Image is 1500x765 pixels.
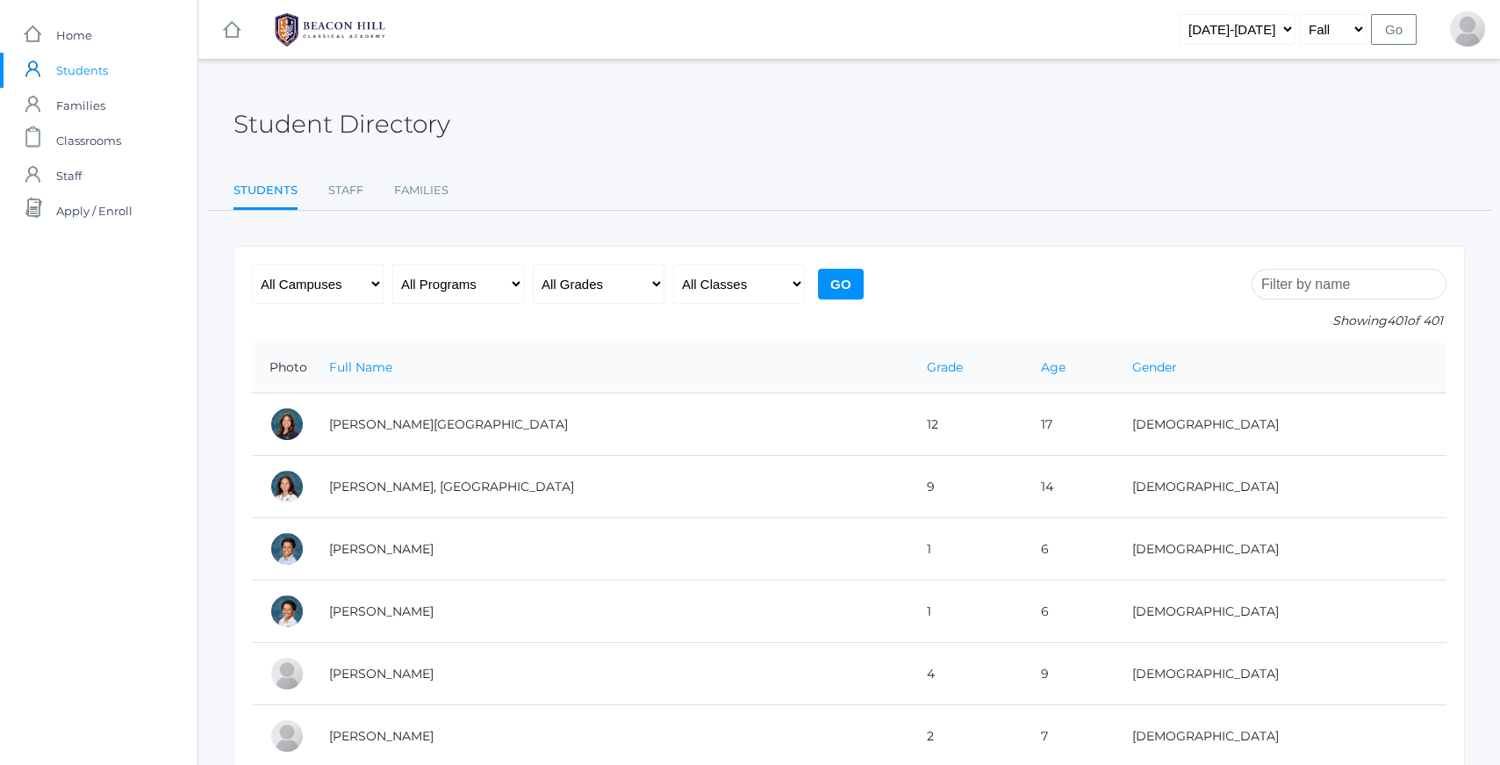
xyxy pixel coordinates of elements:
a: Age [1041,359,1066,375]
td: [DEMOGRAPHIC_DATA] [1115,581,1446,643]
div: Ruiwen Lee [1450,11,1485,47]
td: 6 [1023,581,1115,643]
span: Families [56,88,105,123]
p: Showing of 401 [1252,312,1446,330]
a: Gender [1132,359,1177,375]
td: 12 [909,393,1023,456]
td: [PERSON_NAME] [312,643,909,705]
td: [DEMOGRAPHIC_DATA] [1115,643,1446,705]
td: [DEMOGRAPHIC_DATA] [1115,456,1446,518]
span: Classrooms [56,123,121,158]
th: Photo [252,343,312,393]
td: 14 [1023,456,1115,518]
a: Full Name [329,359,392,375]
td: [PERSON_NAME] [312,581,909,643]
input: Filter by name [1252,269,1446,300]
td: 4 [909,643,1023,705]
span: Home [56,18,92,53]
td: 1 [909,581,1023,643]
div: Phoenix Abdulla [269,469,305,504]
div: Amelia Adams [269,656,305,691]
div: Jack Adams [269,718,305,754]
span: 401 [1387,313,1407,328]
a: Grade [927,359,963,375]
a: Staff [328,173,363,208]
td: 9 [909,456,1023,518]
input: Go [818,269,864,300]
input: Go [1371,14,1417,45]
a: Families [394,173,449,208]
span: Staff [56,158,82,193]
h2: Student Directory [233,111,450,138]
span: Apply / Enroll [56,193,133,228]
a: Students [233,173,298,211]
td: [DEMOGRAPHIC_DATA] [1115,518,1446,581]
td: [PERSON_NAME] [312,518,909,581]
td: [DEMOGRAPHIC_DATA] [1115,393,1446,456]
td: [PERSON_NAME][GEOGRAPHIC_DATA] [312,393,909,456]
span: Students [56,53,108,88]
div: Dominic Abrea [269,531,305,567]
td: 17 [1023,393,1115,456]
div: Charlotte Abdulla [269,407,305,442]
td: [PERSON_NAME], [GEOGRAPHIC_DATA] [312,456,909,518]
td: 6 [1023,518,1115,581]
td: 9 [1023,643,1115,705]
div: Grayson Abrea [269,594,305,629]
td: 1 [909,518,1023,581]
img: BHCALogos-05-308ed15e86a5a0abce9b8dd61676a3503ac9727e845dece92d48e8588c001991.png [264,8,396,52]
